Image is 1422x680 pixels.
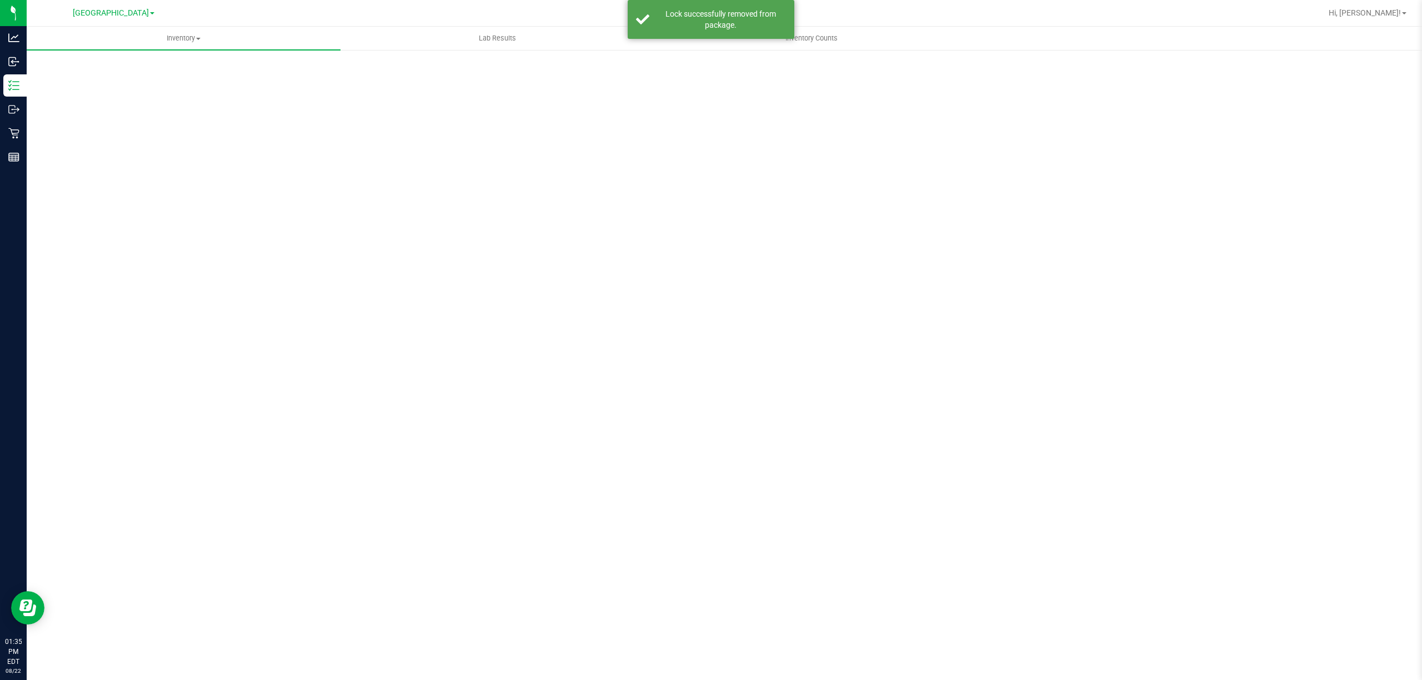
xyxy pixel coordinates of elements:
[770,33,853,43] span: Inventory Counts
[8,32,19,43] inline-svg: Analytics
[5,667,22,675] p: 08/22
[73,8,149,18] span: [GEOGRAPHIC_DATA]
[8,104,19,115] inline-svg: Outbound
[8,80,19,91] inline-svg: Inventory
[341,27,654,50] a: Lab Results
[8,152,19,163] inline-svg: Reports
[1329,8,1401,17] span: Hi, [PERSON_NAME]!
[8,128,19,139] inline-svg: Retail
[5,637,22,667] p: 01:35 PM EDT
[654,27,968,50] a: Inventory Counts
[464,33,531,43] span: Lab Results
[8,56,19,67] inline-svg: Inbound
[655,8,786,31] div: Lock successfully removed from package.
[27,33,341,43] span: Inventory
[11,591,44,624] iframe: Resource center
[27,27,341,50] a: Inventory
